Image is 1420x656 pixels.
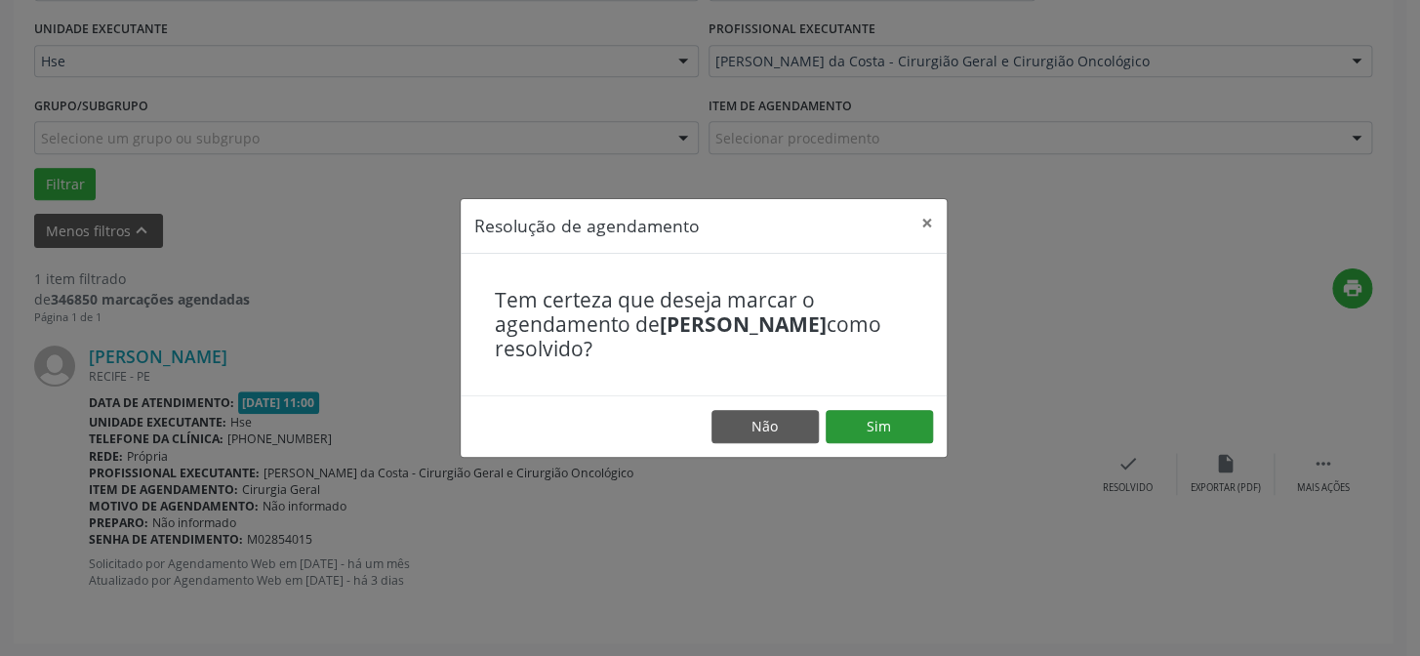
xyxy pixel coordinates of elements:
button: Sim [826,410,933,443]
h4: Tem certeza que deseja marcar o agendamento de como resolvido? [495,288,913,362]
button: Close [908,199,947,247]
b: [PERSON_NAME] [660,310,827,338]
button: Não [711,410,819,443]
h5: Resolução de agendamento [474,213,700,238]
